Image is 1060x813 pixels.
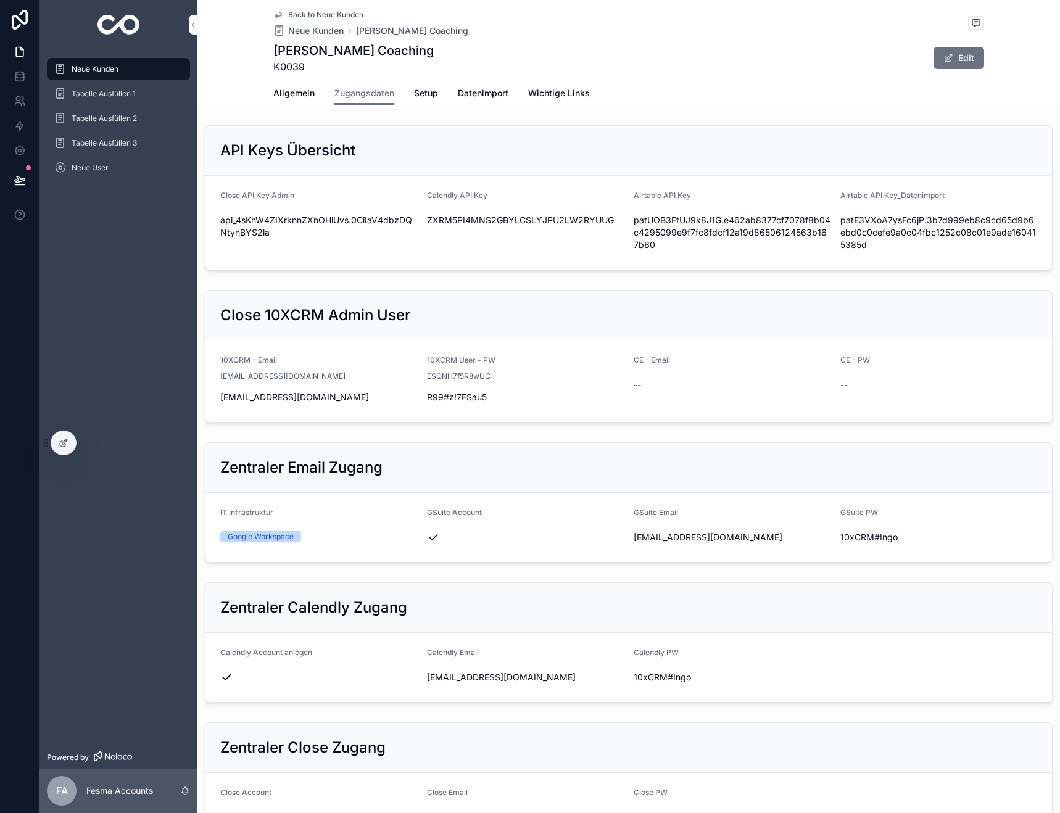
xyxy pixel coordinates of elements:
span: Close API Key Admin [220,191,294,200]
h1: [PERSON_NAME] Coaching [273,42,434,59]
a: Datenimport [458,82,508,107]
span: Calendly Email [427,648,479,657]
span: Airtable API Key [634,191,691,200]
span: Tabelle Ausfüllen 3 [72,138,137,148]
span: K0039 [273,59,434,74]
span: [EMAIL_ADDRESS][DOMAIN_NAME] [220,391,417,403]
span: Wichtige Links [528,87,590,99]
span: 10xCRM#Ingo [840,531,1037,543]
span: Zugangsdaten [334,87,394,99]
a: Allgemein [273,82,315,107]
span: Powered by [47,753,89,762]
span: patUOB3FtUJ9k8J1G.e462ab8377cf7078f8b04c4295099e9f7fc8fdcf12a19d86506124563b167b60 [634,214,830,251]
a: Zugangsdaten [334,82,394,105]
span: Allgemein [273,87,315,99]
span: Tabelle Ausfüllen 1 [72,89,136,99]
span: Setup [414,87,438,99]
span: api_4sKhW4ZIXrknnZXnOHlUvs.0CiIaV4dbzDQNtynBYS2la [220,214,417,239]
span: Close Email [427,788,468,797]
span: GSuite Account [427,508,482,517]
a: Neue Kunden [47,58,190,80]
span: Neue Kunden [72,64,118,74]
span: ESQNH7f5R8wUC [427,371,491,381]
span: IT Infrastruktur [220,508,273,517]
span: Neue User [72,163,109,173]
a: Wichtige Links [528,82,590,107]
span: Calendly API Key [427,191,487,200]
a: Back to Neue Kunden [273,10,363,20]
span: FA [56,783,68,798]
span: -- [840,379,848,391]
span: Neue Kunden [288,25,344,37]
h2: Close 10XCRM Admin User [220,305,410,325]
span: 10xCRM#Ingo [634,671,830,683]
span: -- [634,379,641,391]
span: GSuite PW [840,508,878,517]
span: [EMAIL_ADDRESS][DOMAIN_NAME] [427,671,624,683]
span: GSuite Email [634,508,678,517]
span: 10XCRM - Email [220,355,277,365]
h2: Zentraler Email Zugang [220,458,383,477]
span: Datenimport [458,87,508,99]
a: Tabelle Ausfüllen 2 [47,107,190,130]
span: Back to Neue Kunden [288,10,363,20]
a: Tabelle Ausfüllen 1 [47,83,190,105]
span: Airtable API Key_Datenimport [840,191,945,200]
div: Google Workspace [228,531,294,542]
span: Close PW [634,788,668,797]
a: [PERSON_NAME] Coaching [356,25,468,37]
div: scrollable content [39,49,197,195]
span: Close Account [220,788,271,797]
h2: Zentraler Calendly Zugang [220,598,407,617]
span: patE3VXoA7ysFc6jP.3b7d999eb8c9cd65d9b6ebd0c0cefe9a0c04fbc1252c08c01e9ade160415385d [840,214,1037,251]
a: Tabelle Ausfüllen 3 [47,132,190,154]
p: Fesma Accounts [86,785,153,797]
a: Neue User [47,157,190,179]
span: Calendly PW [634,648,679,657]
a: Neue Kunden [273,25,344,37]
span: R99#z!7FSau5 [427,391,624,403]
span: CE - Email [634,355,670,365]
button: Edit [934,47,984,69]
span: ZXRM5PI4MNS2GBYLCSLYJPU2LW2RYUUG [427,214,624,226]
span: [EMAIL_ADDRESS][DOMAIN_NAME] [634,531,830,543]
h2: Zentraler Close Zugang [220,738,386,757]
a: Powered by [39,746,197,769]
span: Tabelle Ausfüllen 2 [72,113,137,123]
span: CE - PW [840,355,870,365]
img: App logo [97,15,140,35]
a: Setup [414,82,438,107]
h2: API Keys Übersicht [220,141,355,160]
span: 10XCRM User - PW [427,355,495,365]
span: Calendly Account anlegen [220,648,312,657]
span: [EMAIL_ADDRESS][DOMAIN_NAME] [220,371,346,381]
